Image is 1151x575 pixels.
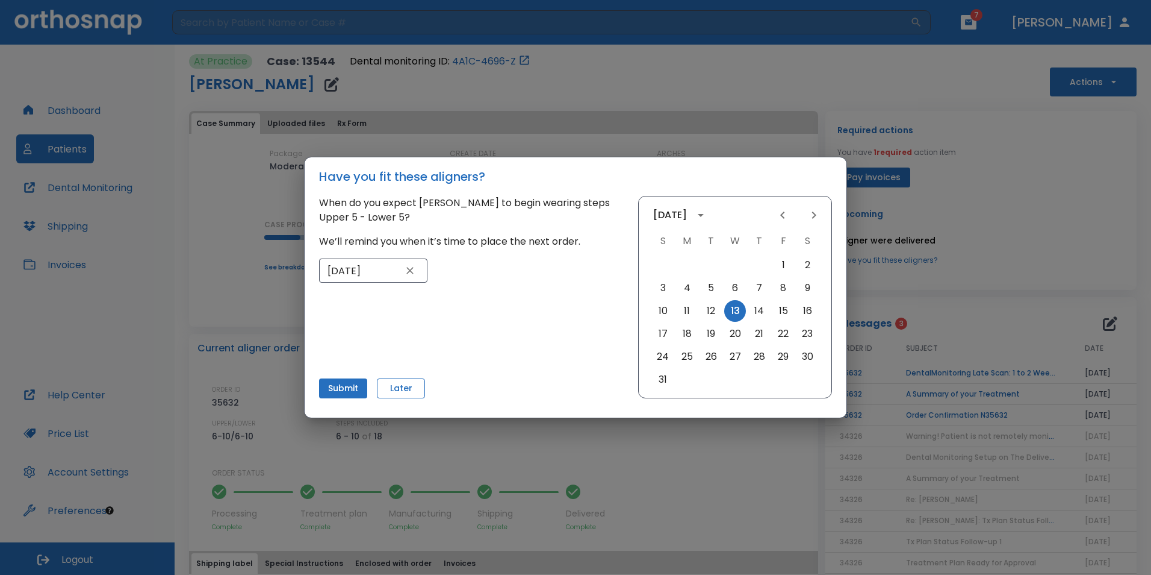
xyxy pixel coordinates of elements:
[676,229,698,253] span: Monday
[676,277,698,299] button: 4
[652,323,674,345] button: 17
[319,196,624,225] p: When do you expect [PERSON_NAME] to begin wearing steps Upper 5 - Lower 5?
[652,346,674,368] button: 24
[724,346,746,368] button: 27
[690,205,711,225] button: calendar view is open, switch to year view
[796,323,818,345] button: 23
[652,300,674,322] button: 10
[724,277,746,299] button: 6
[700,346,722,368] button: 26
[796,300,818,322] button: 16
[724,323,746,345] button: 20
[772,205,793,225] button: Previous month
[319,379,367,398] button: Submit
[652,369,674,391] button: 31
[724,229,746,253] span: Wednesday
[772,229,794,253] span: Friday
[676,300,698,322] button: 11
[319,234,624,249] p: We’ll remind you when it’s time to place the next order.
[796,346,818,368] button: 30
[748,229,770,253] span: Thursday
[653,208,687,222] div: [DATE]
[748,277,770,299] button: 7
[700,323,722,345] button: 19
[796,254,818,276] button: 2
[772,254,794,276] button: 1
[772,300,794,322] button: 15
[724,300,746,322] button: 13
[700,229,722,253] span: Tuesday
[796,229,818,253] span: Saturday
[772,323,794,345] button: 22
[676,346,698,368] button: 25
[804,205,824,225] button: Next month
[305,157,846,196] h2: Have you fit these aligners?
[772,346,794,368] button: 29
[652,277,674,299] button: 3
[772,277,794,299] button: 8
[676,323,698,345] button: 18
[796,277,818,299] button: 9
[700,300,722,322] button: 12
[652,229,674,253] span: Sunday
[319,259,401,283] input: mm/dd/yyyy
[377,379,425,398] button: Later
[748,346,770,368] button: 28
[748,300,770,322] button: 14
[700,277,722,299] button: 5
[748,323,770,345] button: 21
